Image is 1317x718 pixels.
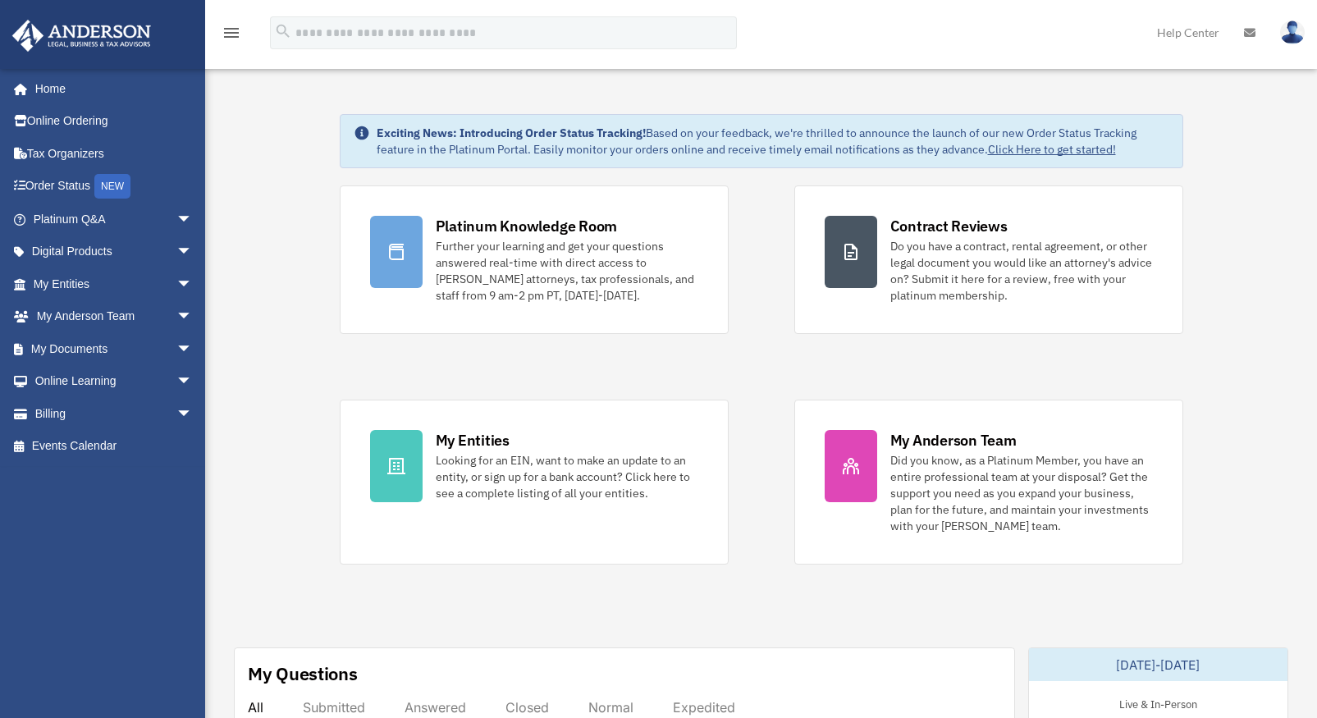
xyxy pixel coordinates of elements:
i: menu [222,23,241,43]
div: Answered [405,699,466,716]
img: User Pic [1280,21,1305,44]
div: My Entities [436,430,510,450]
div: Closed [505,699,549,716]
div: Looking for an EIN, want to make an update to an entity, or sign up for a bank account? Click her... [436,452,698,501]
div: Do you have a contract, rental agreement, or other legal document you would like an attorney's ad... [890,238,1153,304]
a: Contract Reviews Do you have a contract, rental agreement, or other legal document you would like... [794,185,1183,334]
strong: Exciting News: Introducing Order Status Tracking! [377,126,646,140]
div: My Anderson Team [890,430,1017,450]
span: arrow_drop_down [176,203,209,236]
a: My Entities Looking for an EIN, want to make an update to an entity, or sign up for a bank accoun... [340,400,729,565]
div: All [248,699,263,716]
a: My Anderson Team Did you know, as a Platinum Member, you have an entire professional team at your... [794,400,1183,565]
div: Platinum Knowledge Room [436,216,618,236]
a: My Anderson Teamarrow_drop_down [11,300,217,333]
div: Contract Reviews [890,216,1008,236]
a: Platinum Knowledge Room Further your learning and get your questions answered real-time with dire... [340,185,729,334]
a: Events Calendar [11,430,217,463]
span: arrow_drop_down [176,397,209,431]
a: Online Ordering [11,105,217,138]
i: search [274,22,292,40]
a: Online Learningarrow_drop_down [11,365,217,398]
span: arrow_drop_down [176,236,209,269]
span: arrow_drop_down [176,365,209,399]
a: Home [11,72,209,105]
div: Expedited [673,699,735,716]
span: arrow_drop_down [176,332,209,366]
span: arrow_drop_down [176,268,209,301]
a: Billingarrow_drop_down [11,397,217,430]
div: Submitted [303,699,365,716]
div: Live & In-Person [1106,694,1210,711]
a: My Entitiesarrow_drop_down [11,268,217,300]
a: Platinum Q&Aarrow_drop_down [11,203,217,236]
div: [DATE]-[DATE] [1029,648,1287,681]
a: Digital Productsarrow_drop_down [11,236,217,268]
div: Based on your feedback, we're thrilled to announce the launch of our new Order Status Tracking fe... [377,125,1169,158]
div: Normal [588,699,633,716]
div: Further your learning and get your questions answered real-time with direct access to [PERSON_NAM... [436,238,698,304]
span: arrow_drop_down [176,300,209,334]
img: Anderson Advisors Platinum Portal [7,20,156,52]
div: NEW [94,174,130,199]
a: Tax Organizers [11,137,217,170]
a: My Documentsarrow_drop_down [11,332,217,365]
a: Click Here to get started! [988,142,1116,157]
div: Did you know, as a Platinum Member, you have an entire professional team at your disposal? Get th... [890,452,1153,534]
a: Order StatusNEW [11,170,217,204]
a: menu [222,29,241,43]
div: My Questions [248,661,358,686]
